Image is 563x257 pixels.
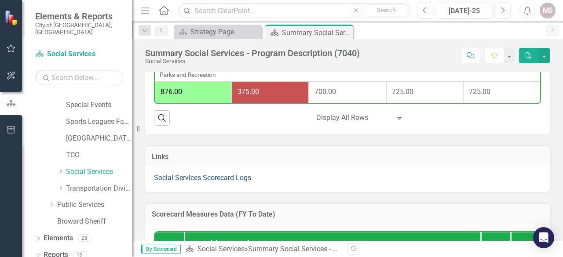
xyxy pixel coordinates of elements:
h3: Scorecard Measures Data (FY To Date) [152,210,543,218]
a: [GEOGRAPHIC_DATA] [66,134,132,144]
span: Parks and Recreation [160,71,216,78]
a: Social Services [197,245,245,253]
span: Search [377,7,396,14]
a: TCC [66,150,132,160]
img: ClearPoint Strategy [4,10,20,25]
a: Elements [44,233,73,243]
small: City of [GEOGRAPHIC_DATA], [GEOGRAPHIC_DATA] [35,22,123,36]
span: 725.00 [469,87,490,96]
div: Summary Social Services - Program Description (7040) [282,27,351,38]
a: Social Services [35,49,123,59]
a: Sports Leagues Facilities Fields [66,117,132,127]
div: 28 [77,235,91,242]
div: Summary Social Services - Program Description (7040) [145,48,360,58]
span: By Scorecard [141,245,181,253]
a: Broward Sheriff [57,217,132,227]
a: Strategy Page [176,26,260,37]
button: Search [364,4,408,17]
input: Search ClearPoint... [178,3,410,18]
div: Strategy Page [190,26,260,37]
div: Summary Social Services - Program Description (7040) [248,245,419,253]
div: Social Services [145,58,360,65]
a: Social Services Scorecard Logs [154,174,251,182]
h3: Links [152,153,543,161]
span: 375.00 [238,87,259,96]
span: Elements & Reports [35,11,123,22]
span: 725.00 [392,87,413,96]
span: 876.00 [161,87,182,96]
button: MS [540,3,556,18]
a: Public Services [57,200,132,210]
span: 700.00 [314,87,336,96]
div: Open Intercom Messenger [533,227,554,248]
div: » [185,244,341,254]
a: Special Events [66,100,132,110]
a: Transportation Division [66,184,132,194]
input: Search Below... [35,70,123,85]
button: [DATE]-25 [436,3,492,18]
div: [DATE]-25 [439,6,489,16]
a: Social Services [66,167,132,177]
